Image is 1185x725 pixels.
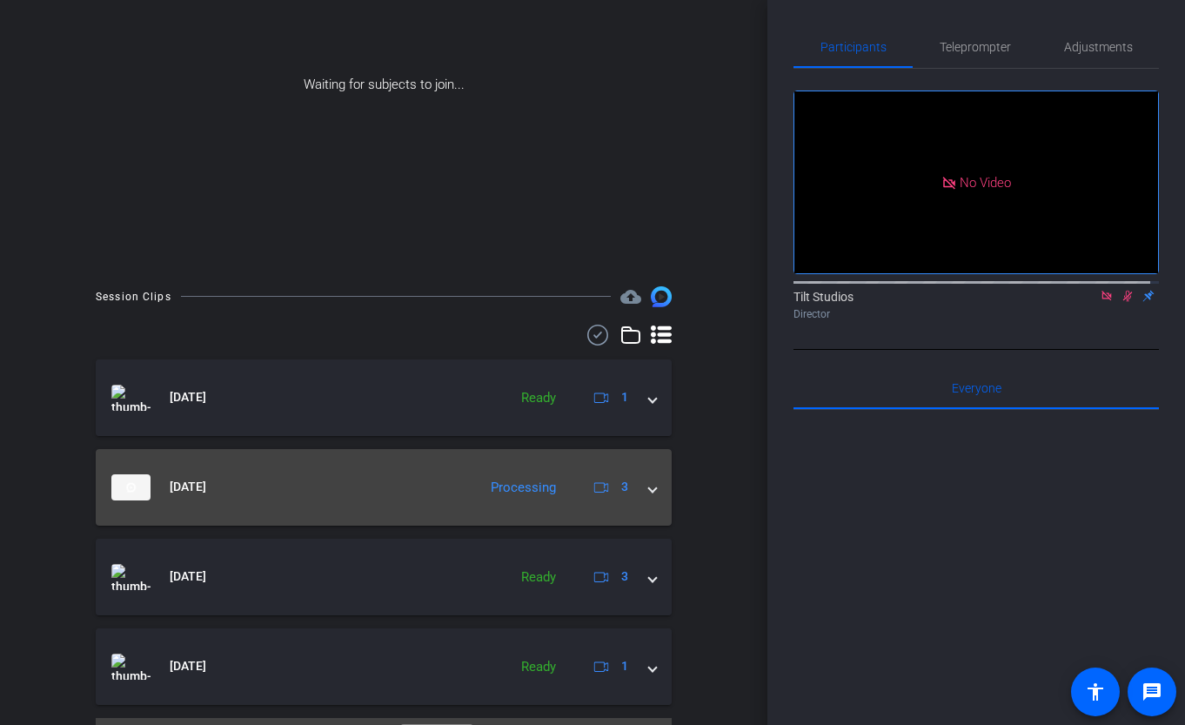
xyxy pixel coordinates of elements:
[512,657,565,677] div: Ready
[111,654,151,680] img: thumb-nail
[111,564,151,590] img: thumb-nail
[96,359,672,436] mat-expansion-panel-header: thumb-nail[DATE]Ready1
[170,567,206,586] span: [DATE]
[820,41,887,53] span: Participants
[111,385,151,411] img: thumb-nail
[651,286,672,307] img: Session clips
[940,41,1011,53] span: Teleprompter
[793,288,1159,322] div: Tilt Studios
[170,388,206,406] span: [DATE]
[96,288,171,305] div: Session Clips
[111,474,151,500] img: thumb-nail
[621,567,628,586] span: 3
[960,174,1011,190] span: No Video
[512,567,565,587] div: Ready
[621,388,628,406] span: 1
[621,478,628,496] span: 3
[512,388,565,408] div: Ready
[620,286,641,307] span: Destinations for your clips
[1064,41,1133,53] span: Adjustments
[482,478,565,498] div: Processing
[793,306,1159,322] div: Director
[620,286,641,307] mat-icon: cloud_upload
[96,539,672,615] mat-expansion-panel-header: thumb-nail[DATE]Ready3
[170,657,206,675] span: [DATE]
[96,449,672,526] mat-expansion-panel-header: thumb-nail[DATE]Processing3
[170,478,206,496] span: [DATE]
[1085,681,1106,702] mat-icon: accessibility
[1141,681,1162,702] mat-icon: message
[621,657,628,675] span: 1
[96,628,672,705] mat-expansion-panel-header: thumb-nail[DATE]Ready1
[952,382,1001,394] span: Everyone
